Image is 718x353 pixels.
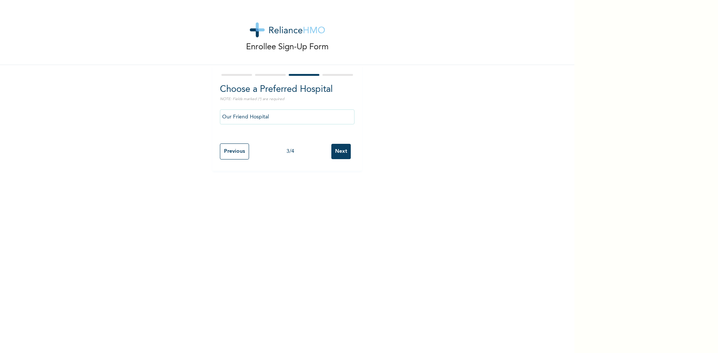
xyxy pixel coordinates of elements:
p: NOTE: Fields marked (*) are required [220,96,355,102]
div: 3 / 4 [249,148,331,155]
input: Search by name, address or governorate [220,109,355,124]
img: logo [250,22,325,37]
p: Enrollee Sign-Up Form [246,41,329,53]
input: Next [331,144,351,159]
h2: Choose a Preferred Hospital [220,83,355,96]
input: Previous [220,143,249,160]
